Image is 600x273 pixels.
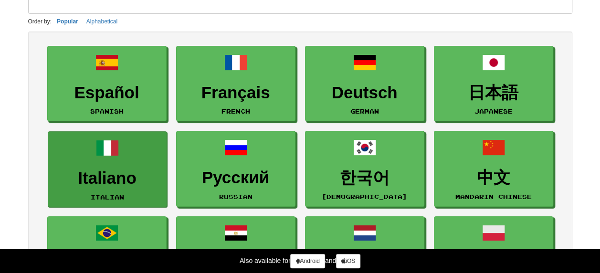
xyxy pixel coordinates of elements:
[176,46,295,122] a: FrançaisFrench
[28,18,52,25] small: Order by:
[310,84,419,102] h3: Deutsch
[91,194,124,200] small: Italian
[47,46,167,122] a: EspañolSpanish
[219,193,253,200] small: Russian
[305,46,424,122] a: DeutschGerman
[53,84,161,102] h3: Español
[53,169,162,188] h3: Italiano
[221,108,250,115] small: French
[176,131,295,207] a: РусскийRussian
[434,131,553,207] a: 中文Mandarin Chinese
[439,84,548,102] h3: 日本語
[322,193,407,200] small: [DEMOGRAPHIC_DATA]
[474,108,513,115] small: Japanese
[434,46,553,122] a: 日本語Japanese
[84,16,120,27] button: Alphabetical
[90,108,124,115] small: Spanish
[305,131,424,207] a: 한국어[DEMOGRAPHIC_DATA]
[350,108,379,115] small: German
[54,16,81,27] button: Popular
[455,193,532,200] small: Mandarin Chinese
[181,168,290,187] h3: Русский
[336,254,360,268] a: iOS
[310,168,419,187] h3: 한국어
[290,254,325,268] a: Android
[439,168,548,187] h3: 中文
[48,131,167,207] a: ItalianoItalian
[181,84,290,102] h3: Français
